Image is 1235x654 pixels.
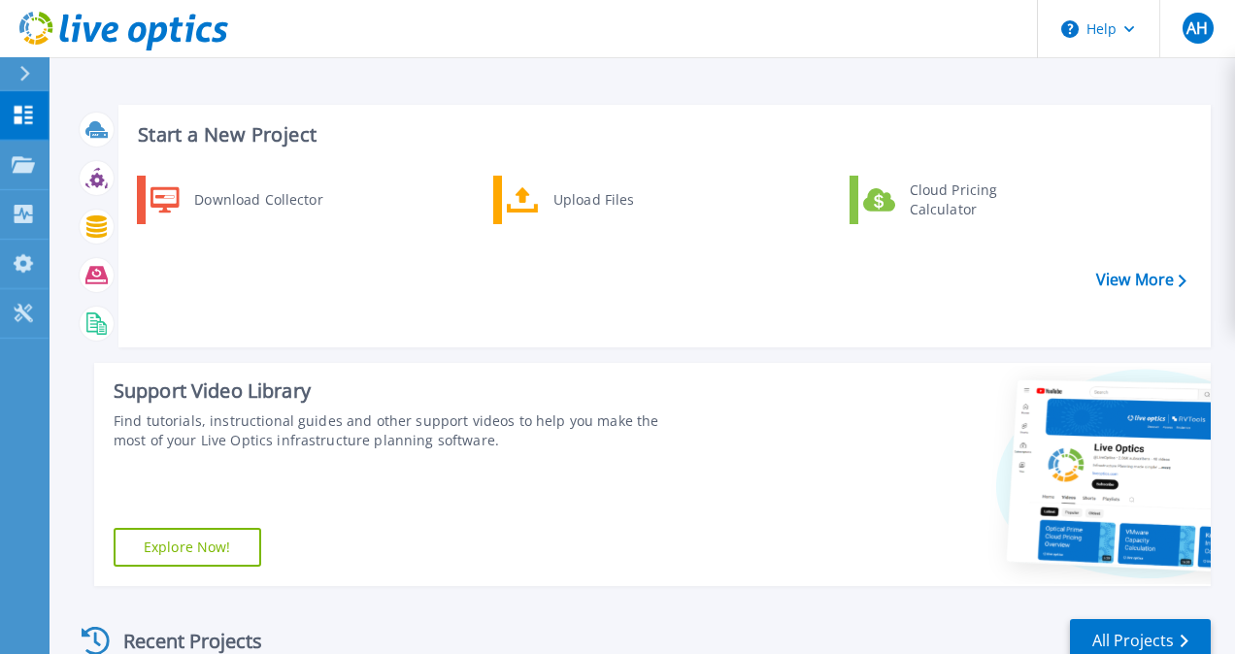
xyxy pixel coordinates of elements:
div: Upload Files [544,180,687,219]
div: Support Video Library [114,378,694,404]
div: Cloud Pricing Calculator [900,180,1044,219]
a: Download Collector [137,176,336,224]
a: Upload Files [493,176,692,224]
a: Explore Now! [114,528,261,567]
span: AH [1186,20,1208,36]
a: Cloud Pricing Calculator [850,176,1049,224]
div: Download Collector [184,180,331,219]
a: View More [1096,271,1186,289]
h3: Start a New Project [138,124,1185,146]
div: Find tutorials, instructional guides and other support videos to help you make the most of your L... [114,411,694,450]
